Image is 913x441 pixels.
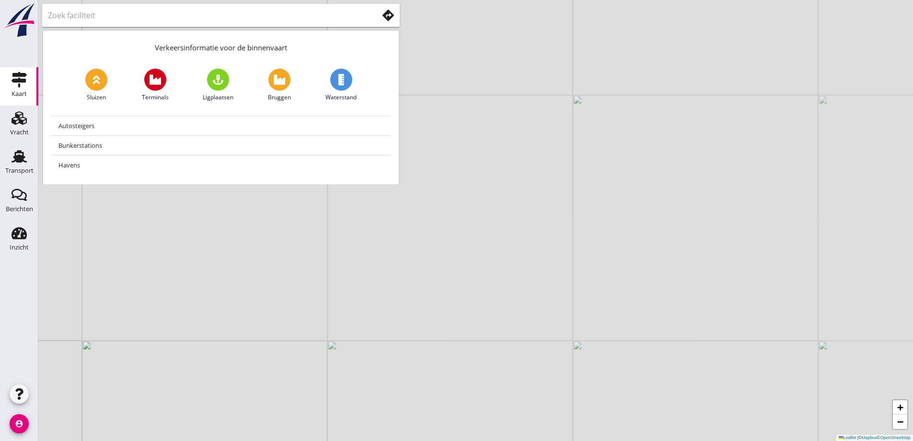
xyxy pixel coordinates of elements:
span: − [897,416,903,428]
a: Terminals [142,69,169,102]
a: Zoom out [893,415,907,429]
div: © © [836,435,913,441]
span: Ligplaatsen [203,93,233,102]
span: Terminals [142,93,169,102]
div: Inzicht [10,244,29,250]
input: Zoek faciliteit [48,8,365,23]
span: + [897,401,903,413]
span: | [857,435,858,440]
span: Bruggen [268,93,291,102]
a: OpenStreetMap [880,435,911,440]
div: Berichten [6,206,33,212]
a: Sluizen [85,69,107,102]
div: Autosteigers [58,120,383,131]
span: Waterstand [325,93,357,102]
div: Kaart [12,91,27,97]
a: Ligplaatsen [203,69,233,102]
a: Zoom in [893,400,907,415]
div: Transport [5,167,34,174]
a: Mapbox [862,435,877,440]
a: Leaflet [839,435,856,440]
span: Sluizen [87,93,106,102]
a: Waterstand [325,69,357,102]
div: Vracht [10,129,29,135]
div: Verkeersinformatie voor de binnenvaart [43,31,399,61]
div: Bunkerstations [58,140,383,151]
div: Havens [58,159,383,171]
a: Bruggen [268,69,291,102]
img: logo-small.a267ee39.svg [2,2,36,38]
i: account_circle [10,414,29,433]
